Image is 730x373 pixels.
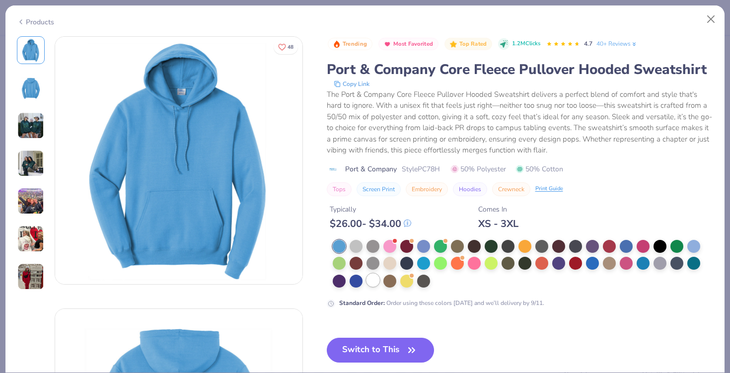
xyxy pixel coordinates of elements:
[546,36,580,52] div: 4.7 Stars
[339,298,544,307] div: Order using these colors [DATE] and we’ll delivery by 9/11.
[339,299,385,307] strong: Standard Order :
[492,182,530,196] button: Crewneck
[584,40,592,48] span: 4.7
[333,40,341,48] img: Trending sort
[55,37,302,284] img: Front
[357,182,401,196] button: Screen Print
[19,76,43,100] img: Back
[516,164,563,174] span: 50% Cotton
[327,89,714,156] div: The Port & Company Core Fleece Pullover Hooded Sweatshirt delivers a perfect blend of comfort and...
[288,45,293,50] span: 48
[331,79,372,89] button: copy to clipboard
[451,164,506,174] span: 50% Polyester
[402,164,440,174] span: Style PC78H
[459,41,487,47] span: Top Rated
[596,39,638,48] a: 40+ Reviews
[17,150,44,177] img: User generated content
[702,10,721,29] button: Close
[274,40,298,54] button: Like
[535,185,563,193] div: Print Guide
[17,17,54,27] div: Products
[449,40,457,48] img: Top Rated sort
[393,41,433,47] span: Most Favorited
[17,188,44,215] img: User generated content
[327,165,340,173] img: brand logo
[478,204,518,215] div: Comes In
[330,204,411,215] div: Typically
[343,41,367,47] span: Trending
[327,60,714,79] div: Port & Company Core Fleece Pullover Hooded Sweatshirt
[453,182,487,196] button: Hoodies
[328,38,372,51] button: Badge Button
[406,182,448,196] button: Embroidery
[512,40,540,48] span: 1.2M Clicks
[327,338,435,363] button: Switch to This
[19,38,43,62] img: Front
[478,218,518,230] div: XS - 3XL
[378,38,438,51] button: Badge Button
[327,182,352,196] button: Tops
[17,112,44,139] img: User generated content
[17,225,44,252] img: User generated content
[444,38,492,51] button: Badge Button
[345,164,397,174] span: Port & Company
[330,218,411,230] div: $ 26.00 - $ 34.00
[17,263,44,290] img: User generated content
[383,40,391,48] img: Most Favorited sort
